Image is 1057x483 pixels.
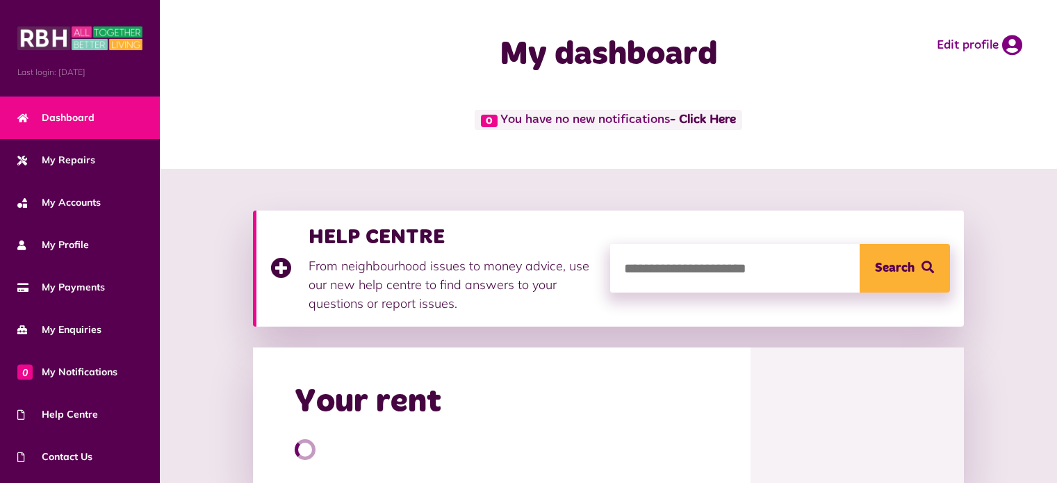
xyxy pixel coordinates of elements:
[309,256,596,313] p: From neighbourhood issues to money advice, use our new help centre to find answers to your questi...
[670,114,736,126] a: - Click Here
[475,110,742,130] span: You have no new notifications
[17,364,33,379] span: 0
[17,66,142,79] span: Last login: [DATE]
[875,244,915,293] span: Search
[398,35,819,75] h1: My dashboard
[17,195,101,210] span: My Accounts
[17,280,105,295] span: My Payments
[481,115,498,127] span: 0
[937,35,1022,56] a: Edit profile
[309,224,596,249] h3: HELP CENTRE
[17,450,92,464] span: Contact Us
[17,24,142,52] img: MyRBH
[17,153,95,167] span: My Repairs
[17,322,101,337] span: My Enquiries
[17,110,95,125] span: Dashboard
[17,365,117,379] span: My Notifications
[17,238,89,252] span: My Profile
[295,382,441,423] h2: Your rent
[17,407,98,422] span: Help Centre
[860,244,950,293] button: Search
